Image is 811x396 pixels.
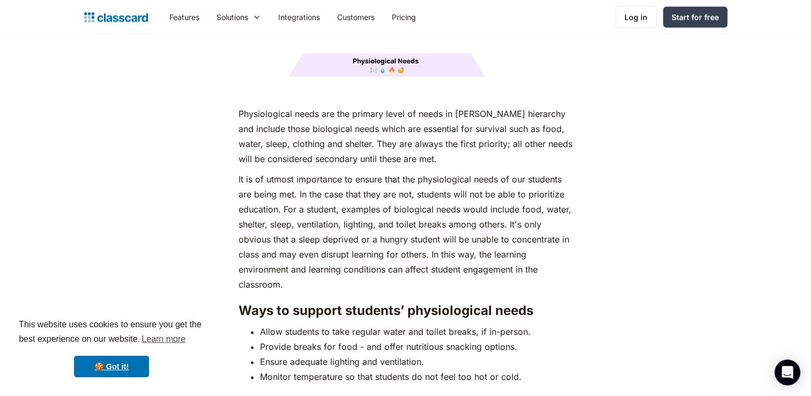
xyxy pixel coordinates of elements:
[74,356,149,377] a: dismiss cookie message
[217,11,248,23] div: Solutions
[329,5,383,29] a: Customers
[239,303,572,319] h3: Ways to support students’ physiological needs
[624,11,648,23] div: Log in
[161,5,208,29] a: Features
[270,5,329,29] a: Integrations
[663,6,727,27] a: Start for free
[239,106,572,166] p: Physiological needs are the primary level of needs in [PERSON_NAME] hierarchy and include those b...
[9,308,214,387] div: cookieconsent
[383,5,425,29] a: Pricing
[239,86,572,101] p: ‍
[260,354,572,369] li: Ensure adequate lighting and ventilation.
[260,339,572,354] li: Provide breaks for food - and offer nutritious snacking options.
[239,172,572,292] p: It is of utmost importance to ensure that the physiological needs of our students are being met. ...
[672,11,719,23] div: Start for free
[775,360,800,385] div: Open Intercom Messenger
[208,5,270,29] div: Solutions
[260,369,572,384] li: Monitor temperature so that students do not feel too hot or cold.
[260,324,572,339] li: Allow students to take regular water and toilet breaks, if in-person.
[140,331,187,347] a: learn more about cookies
[84,10,148,25] a: home
[19,318,204,347] span: This website uses cookies to ensure you get the best experience on our website.
[615,6,657,28] a: Log in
